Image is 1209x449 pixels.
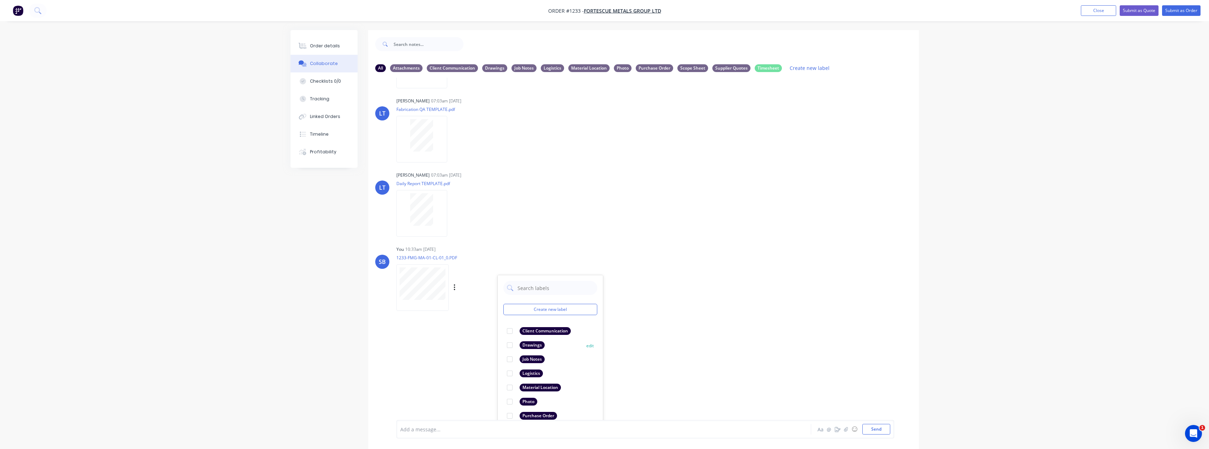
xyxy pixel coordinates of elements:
[431,172,461,178] div: 07:03am [DATE]
[396,255,527,261] p: 1233-FMG-MA-01-CL-01_0.PDF
[520,355,545,363] div: Job Notes
[614,64,632,72] div: Photo
[310,149,336,155] div: Profitability
[850,425,859,433] button: ☺
[310,96,329,102] div: Tracking
[291,90,358,108] button: Tracking
[310,113,340,120] div: Linked Orders
[310,60,338,67] div: Collaborate
[405,246,436,253] div: 10:33am [DATE]
[1162,5,1201,16] button: Submit as Order
[825,425,833,433] button: @
[396,181,454,187] p: Daily Report TEMPLATE.pdf
[755,64,782,72] div: Timesheet
[310,78,341,84] div: Checklists 0/0
[375,64,386,72] div: All
[520,412,557,420] div: Purchase Order
[520,341,545,349] div: Drawings
[379,183,385,192] div: LT
[396,246,404,253] div: You
[379,258,386,266] div: SB
[1199,425,1205,431] span: 1
[862,424,890,435] button: Send
[390,64,423,72] div: Attachments
[482,64,507,72] div: Drawings
[1185,425,1202,442] iframe: Intercom live chat
[568,64,610,72] div: Material Location
[13,5,23,16] img: Factory
[310,131,329,137] div: Timeline
[511,64,537,72] div: Job Notes
[427,64,478,72] div: Client Communication
[291,143,358,161] button: Profitability
[520,384,561,391] div: Material Location
[396,172,430,178] div: [PERSON_NAME]
[712,64,750,72] div: Supplier Quotes
[396,98,430,104] div: [PERSON_NAME]
[1081,5,1116,16] button: Close
[636,64,673,72] div: Purchase Order
[291,55,358,72] button: Collaborate
[503,304,597,315] button: Create new label
[291,108,358,125] button: Linked Orders
[291,37,358,55] button: Order details
[548,7,584,14] span: Order #1233 -
[520,327,571,335] div: Client Communication
[520,398,537,406] div: Photo
[379,109,385,118] div: LT
[431,98,461,104] div: 07:03am [DATE]
[1120,5,1159,16] button: Submit as Quote
[584,7,661,14] a: FORTESCUE METALS GROUP LTD
[310,43,340,49] div: Order details
[396,106,455,112] p: Fabrication QA TEMPLATE.pdf
[786,63,833,73] button: Create new label
[816,425,825,433] button: Aa
[541,64,564,72] div: Logistics
[291,125,358,143] button: Timeline
[291,72,358,90] button: Checklists 0/0
[517,281,594,295] input: Search labels
[520,370,543,377] div: Logistics
[394,37,463,51] input: Search notes...
[677,64,708,72] div: Scope Sheet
